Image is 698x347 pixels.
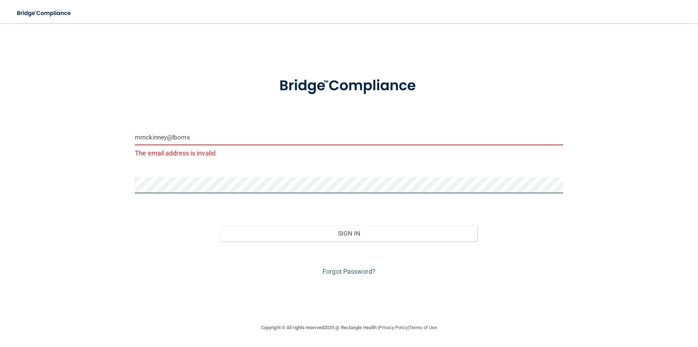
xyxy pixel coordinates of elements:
a: Privacy Policy [379,325,408,330]
input: Email [135,129,563,145]
button: Sign In [221,225,478,241]
a: Forgot Password? [322,268,376,275]
p: The email address is invalid [135,147,563,159]
div: Copyright © All rights reserved 2025 @ Rectangle Health | | [216,316,482,339]
img: bridge_compliance_login_screen.278c3ca4.svg [264,67,434,105]
a: Terms of Use [409,325,437,330]
img: bridge_compliance_login_screen.278c3ca4.svg [11,6,78,21]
